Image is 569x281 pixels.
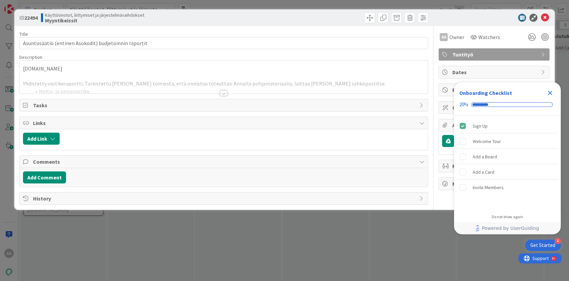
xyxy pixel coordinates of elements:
div: Onboarding Checklist [459,89,512,97]
div: Checklist Container [454,82,561,234]
div: Add a Board [473,153,497,161]
div: Do not show again [492,214,523,220]
div: Sign Up is complete. [457,119,558,133]
span: Metrics [452,180,537,188]
span: Owner [449,33,464,41]
div: Open Get Started checklist, remaining modules: 4 [525,240,561,251]
span: Mirrors [452,162,537,170]
span: History [33,194,416,202]
div: 20% [459,102,468,108]
b: 22494 [24,14,38,21]
span: Dates [452,68,537,76]
div: Sign Up [473,122,488,130]
input: type card name here... [19,37,428,49]
span: Links [33,119,416,127]
span: Powered by UserGuiding [482,224,539,232]
div: Close Checklist [545,88,555,98]
div: Add a Board is incomplete. [457,149,558,164]
div: Welcome Tour [473,137,501,145]
div: Add a Card [473,168,494,176]
span: Custom Fields [452,104,537,112]
label: Title [19,31,28,37]
div: Invite Members is incomplete. [457,180,558,195]
div: 9+ [34,3,37,8]
span: Support [14,1,30,9]
span: Attachments [452,121,537,129]
span: Comments [33,158,416,166]
button: Add Comment [23,171,66,183]
a: Powered by UserGuiding [457,222,557,234]
b: Myyntikeissit [45,18,144,23]
span: ID [19,14,38,22]
p: [DOMAIN_NAME] [23,65,425,73]
span: Watchers [478,33,500,41]
div: Checklist progress: 20% [459,102,555,108]
div: AA [440,33,448,41]
span: Description [19,54,42,60]
div: Get Started [530,242,555,249]
span: Tuntityö [452,50,537,58]
span: Käyttöönotot, liittymiset ja järjestelmävaihdokset [45,12,144,18]
div: Add a Card is incomplete. [457,165,558,179]
span: Tasks [33,101,416,109]
button: Add Link [23,133,60,145]
div: Footer [454,222,561,234]
div: Invite Members [473,183,504,191]
span: Block [452,86,537,94]
div: 4 [555,238,561,244]
div: Welcome Tour is incomplete. [457,134,558,149]
div: Checklist items [454,116,561,210]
